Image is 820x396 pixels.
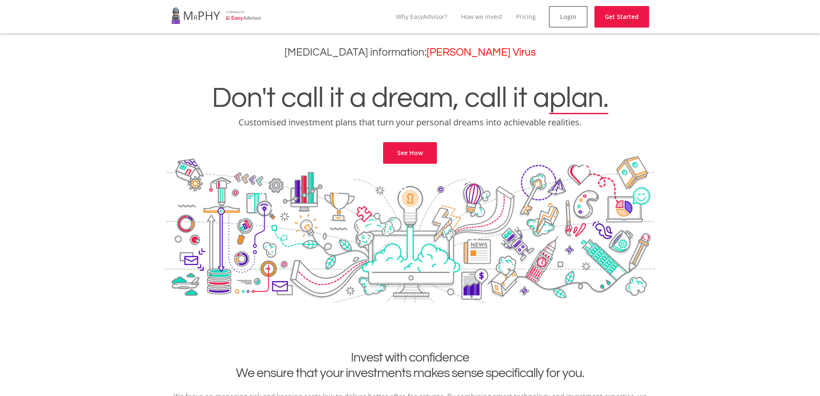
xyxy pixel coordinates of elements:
[461,12,502,21] a: How we invest
[549,6,588,28] a: Login
[396,12,447,21] a: Why EasyAdvisor?
[427,47,536,58] a: [PERSON_NAME] Virus
[594,6,649,28] a: Get Started
[383,142,437,164] a: See How
[6,116,814,128] p: Customised investment plans that turn your personal dreams into achievable realities.
[6,84,814,113] h1: Don't call it a dream, call it a
[6,46,814,59] h3: [MEDICAL_DATA] information:
[516,12,536,21] a: Pricing
[171,350,649,381] h2: Invest with confidence We ensure that your investments makes sense specifically for you.
[549,84,608,113] span: plan.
